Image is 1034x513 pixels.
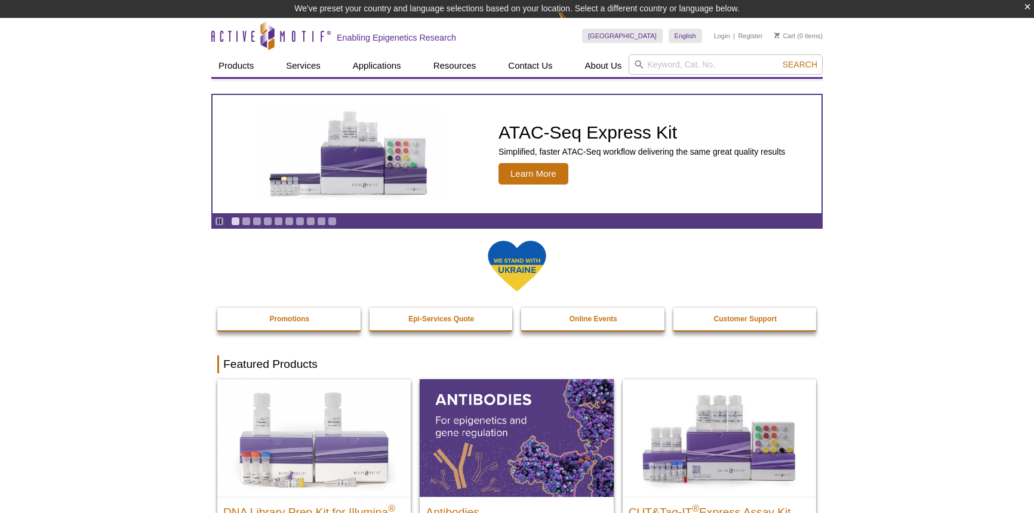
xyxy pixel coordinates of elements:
[673,308,818,330] a: Customer Support
[501,54,559,77] a: Contact Us
[738,32,762,40] a: Register
[215,217,224,226] a: Toggle autoplay
[714,315,777,323] strong: Customer Support
[783,60,817,69] span: Search
[521,308,666,330] a: Online Events
[285,217,294,226] a: Go to slide 6
[251,109,448,199] img: ATAC-Seq Express Kit
[217,308,362,330] a: Promotions
[578,54,629,77] a: About Us
[306,217,315,226] a: Go to slide 8
[582,29,663,43] a: [GEOGRAPHIC_DATA]
[570,315,617,323] strong: Online Events
[629,54,823,75] input: Keyword, Cat. No.
[779,59,821,70] button: Search
[774,29,823,43] li: (0 items)
[337,32,456,43] h2: Enabling Epigenetics Research
[217,355,817,373] h2: Featured Products
[279,54,328,77] a: Services
[388,503,395,513] sup: ®
[317,217,326,226] a: Go to slide 9
[714,32,730,40] a: Login
[296,217,304,226] a: Go to slide 7
[498,146,785,157] p: Simplified, faster ATAC-Seq workflow delivering the same great quality results
[487,239,547,293] img: We Stand With Ukraine
[733,29,735,43] li: |
[269,315,309,323] strong: Promotions
[328,217,337,226] a: Go to slide 10
[213,95,821,213] article: ATAC-Seq Express Kit
[498,163,568,185] span: Learn More
[263,217,272,226] a: Go to slide 4
[774,32,795,40] a: Cart
[558,9,589,37] img: Change Here
[242,217,251,226] a: Go to slide 2
[774,32,780,38] img: Your Cart
[211,54,261,77] a: Products
[498,124,785,142] h2: ATAC-Seq Express Kit
[408,315,474,323] strong: Epi-Services Quote
[692,503,699,513] sup: ®
[370,308,514,330] a: Epi-Services Quote
[669,29,702,43] a: English
[274,217,283,226] a: Go to slide 5
[623,379,816,496] img: CUT&Tag-IT® Express Assay Kit
[253,217,261,226] a: Go to slide 3
[213,95,821,213] a: ATAC-Seq Express Kit ATAC-Seq Express Kit Simplified, faster ATAC-Seq workflow delivering the sam...
[420,379,613,496] img: All Antibodies
[231,217,240,226] a: Go to slide 1
[426,54,484,77] a: Resources
[217,379,411,496] img: DNA Library Prep Kit for Illumina
[346,54,408,77] a: Applications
